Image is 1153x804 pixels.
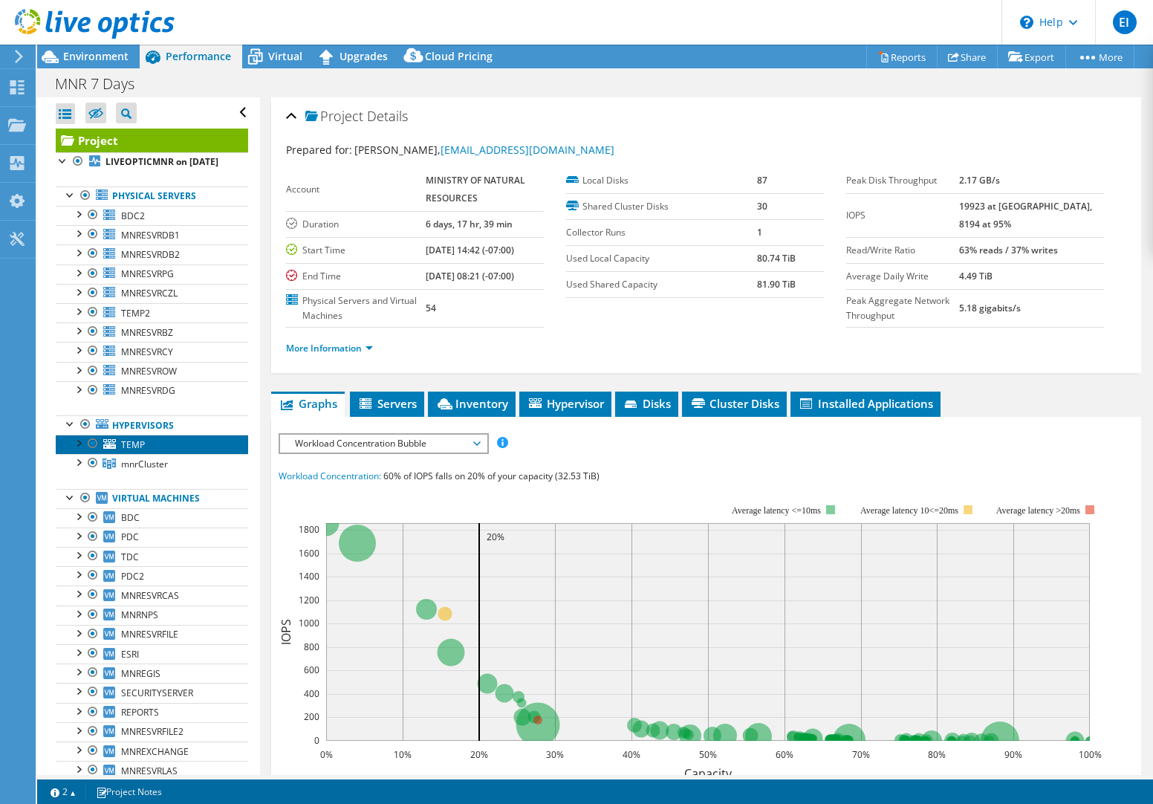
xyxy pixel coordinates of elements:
span: Project [305,109,363,124]
svg: \n [1020,16,1033,29]
text: 50% [699,748,717,761]
text: 70% [852,748,870,761]
a: Project Notes [85,782,172,801]
text: 800 [304,641,319,653]
span: MNRESVRCY [121,346,173,358]
a: BDC [56,508,248,528]
text: 10% [394,748,412,761]
span: TDC [121,551,139,563]
tspan: Average latency <=10ms [732,505,821,516]
span: 60% of IOPS falls on 20% of your capacity (32.53 TiB) [383,470,600,482]
span: Servers [357,396,417,411]
span: MNRNPS [121,609,158,621]
label: Peak Disk Throughput [846,173,959,188]
a: TDC [56,547,248,566]
a: MNREGIS [56,664,248,683]
span: [PERSON_NAME], [354,143,614,157]
a: MNRESVRDB2 [56,244,248,264]
b: [DATE] 14:42 (-07:00) [426,244,514,256]
b: 87 [757,174,767,187]
a: Physical Servers [56,187,248,206]
text: IOPS [278,619,294,645]
span: MNRESVRDB1 [121,229,180,241]
a: MNRESVRDG [56,381,248,401]
b: [DATE] 08:21 (-07:00) [426,270,514,282]
text: 100% [1079,748,1102,761]
span: Workload Concentration Bubble [288,435,478,453]
span: MNREXCHANGE [121,745,189,758]
b: 4.49 TiB [959,270,993,282]
text: 40% [623,748,640,761]
span: Upgrades [340,49,388,63]
text: 1200 [299,594,319,606]
tspan: Average latency 10<=20ms [860,505,958,516]
span: PDC [121,531,139,543]
span: MNRESVRFILE [121,628,178,641]
text: Average latency >20ms [996,505,1080,516]
text: 600 [304,664,319,676]
a: MNRESVRCAS [56,586,248,605]
text: 90% [1004,748,1022,761]
label: Average Daily Write [846,269,959,284]
a: MNRESVRBZ [56,322,248,342]
a: MNRESVROW [56,362,248,381]
a: PDC [56,528,248,547]
label: IOPS [846,208,959,223]
text: 0 [314,734,319,747]
span: MNRESVRFILE2 [121,725,183,738]
span: MNRESVRCZL [121,287,178,299]
span: Virtual [268,49,302,63]
text: Capacity [684,765,733,782]
a: MNRESVRPG [56,265,248,284]
span: MNRESVRDB2 [121,248,180,261]
span: SECURITYSERVER [121,687,193,699]
a: LIVEOPTICMNR on [DATE] [56,152,248,172]
a: PDC2 [56,566,248,586]
a: mnrCluster [56,454,248,473]
a: MNRNPS [56,606,248,625]
b: 2.17 GB/s [959,174,1000,187]
a: SECURITYSERVER [56,683,248,702]
span: Workload Concentration: [279,470,381,482]
text: 200 [304,710,319,723]
b: MINISTRY OF NATURAL RESOURCES [426,174,525,204]
text: 1800 [299,523,319,536]
span: PDC2 [121,570,144,583]
b: 81.90 TiB [757,278,796,291]
span: Environment [63,49,129,63]
span: Performance [166,49,231,63]
a: REPORTS [56,703,248,722]
a: More Information [286,342,373,354]
span: TEMP [121,438,145,451]
span: Inventory [435,396,508,411]
span: Graphs [279,396,337,411]
a: More [1065,45,1134,68]
label: Collector Runs [566,225,757,240]
text: 80% [928,748,946,761]
a: MNRESVRFILE [56,625,248,644]
label: Used Local Capacity [566,251,757,266]
span: TEMP2 [121,307,150,320]
label: Physical Servers and Virtual Machines [286,294,426,323]
span: Details [367,107,408,125]
b: 5.18 gigabits/s [959,302,1021,314]
text: 20% [470,748,488,761]
a: MNREXCHANGE [56,742,248,761]
a: 2 [40,782,86,801]
span: ESRI [121,648,139,661]
span: BDC [121,511,140,524]
text: 1400 [299,570,319,583]
a: MNRESVRLAS [56,761,248,780]
span: MNRESVRLAS [121,765,178,777]
b: 54 [426,302,436,314]
label: Used Shared Capacity [566,277,757,292]
span: MNRESVRDG [121,384,175,397]
a: MNRESVRDB1 [56,225,248,244]
text: 0% [320,748,333,761]
span: MNRESVRCAS [121,589,179,602]
a: Reports [866,45,938,68]
a: [EMAIL_ADDRESS][DOMAIN_NAME] [441,143,614,157]
a: TEMP2 [56,303,248,322]
span: MNRESVRBZ [121,326,173,339]
span: MNRESVROW [121,365,177,377]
